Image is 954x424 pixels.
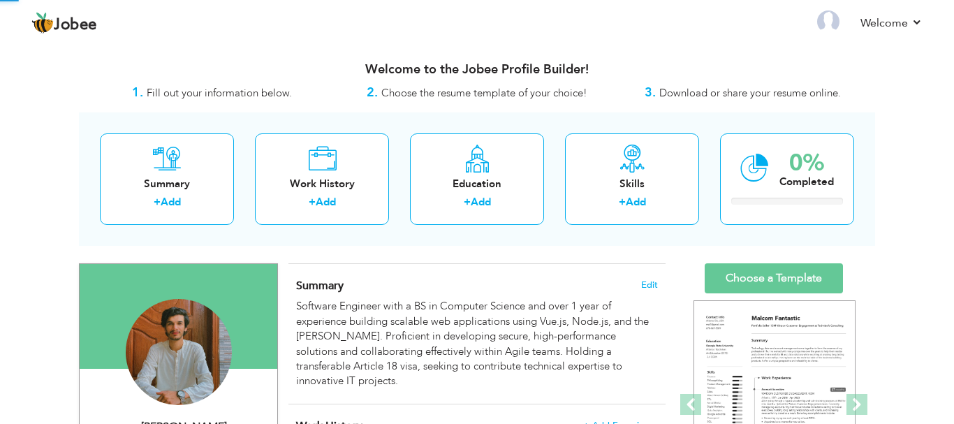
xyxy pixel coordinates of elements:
[381,86,587,100] span: Choose the resume template of your choice!
[296,299,658,389] div: Software Engineer with a BS in Computer Science and over 1 year of experience building scalable w...
[817,10,839,33] img: Profile Img
[111,177,223,191] div: Summary
[79,63,875,77] h3: Welcome to the Jobee Profile Builder!
[705,263,843,293] a: Choose a Template
[576,177,688,191] div: Skills
[126,299,232,405] img: Muhammad Bilal
[779,152,834,175] div: 0%
[626,195,646,209] a: Add
[641,280,658,290] span: Edit
[296,278,344,293] span: Summary
[471,195,491,209] a: Add
[421,177,533,191] div: Education
[659,86,841,100] span: Download or share your resume online.
[132,84,143,101] strong: 1.
[367,84,378,101] strong: 2.
[31,12,54,34] img: jobee.io
[154,195,161,210] label: +
[147,86,292,100] span: Fill out your information below.
[464,195,471,210] label: +
[619,195,626,210] label: +
[54,17,97,33] span: Jobee
[31,12,97,34] a: Jobee
[316,195,336,209] a: Add
[161,195,181,209] a: Add
[309,195,316,210] label: +
[860,15,923,31] a: Welcome
[266,177,378,191] div: Work History
[296,279,658,293] h4: Adding a summary is a quick and easy way to highlight your experience and interests.
[779,175,834,189] div: Completed
[645,84,656,101] strong: 3.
